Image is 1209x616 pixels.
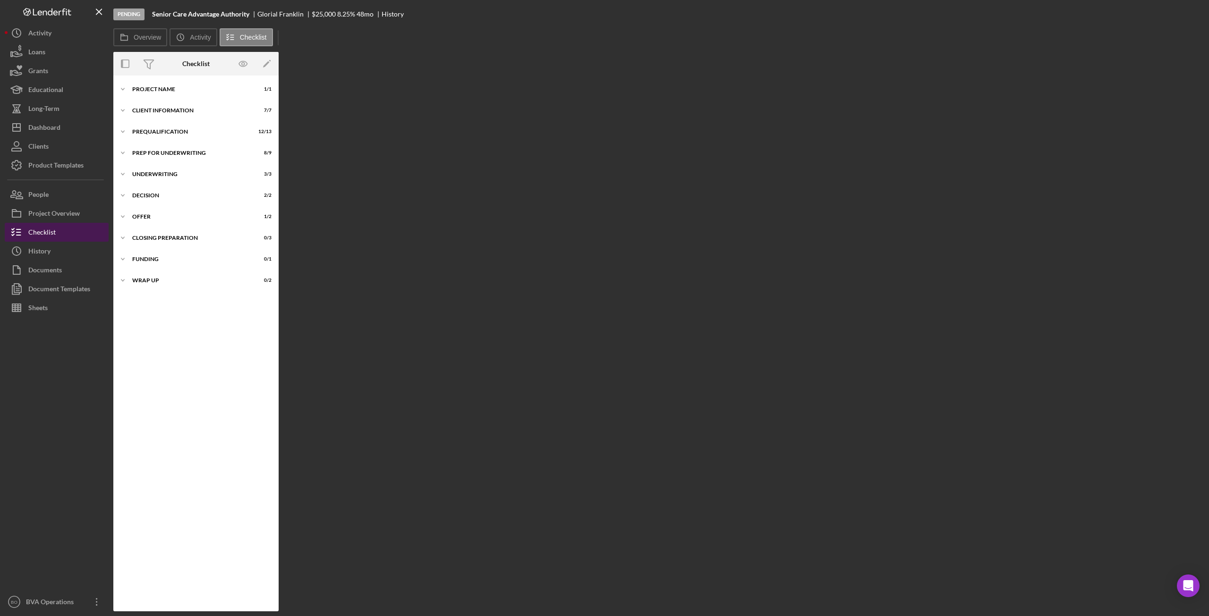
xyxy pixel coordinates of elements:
[132,108,248,113] div: Client Information
[255,108,272,113] div: 7 / 7
[28,185,49,206] div: People
[5,298,109,317] button: Sheets
[1177,574,1200,597] div: Open Intercom Messenger
[152,10,249,18] b: Senior Care Advantage Authority
[255,256,272,262] div: 0 / 1
[5,223,109,242] button: Checklist
[5,156,109,175] button: Product Templates
[170,28,217,46] button: Activity
[28,298,48,320] div: Sheets
[255,214,272,219] div: 1 / 2
[132,193,248,198] div: Decision
[5,592,109,611] button: BOBVA Operations
[5,99,109,118] button: Long-Term
[255,193,272,198] div: 2 / 2
[132,150,248,156] div: Prep for Underwriting
[357,10,374,18] div: 48 mo
[255,129,272,135] div: 12 / 13
[11,599,17,605] text: BO
[113,8,145,20] div: Pending
[5,118,109,137] button: Dashboard
[255,278,272,283] div: 0 / 2
[5,42,109,61] button: Loans
[28,242,51,263] div: History
[5,279,109,298] button: Document Templates
[312,10,336,18] div: $25,000
[24,592,85,614] div: BVA Operations
[28,80,63,101] div: Educational
[5,261,109,279] button: Documents
[220,28,273,46] button: Checklist
[132,256,248,262] div: Funding
[113,28,167,46] button: Overview
[5,137,109,156] button: Clients
[5,80,109,99] button: Educational
[255,150,272,156] div: 8 / 9
[240,34,267,41] label: Checklist
[28,99,60,120] div: Long-Term
[28,279,90,301] div: Document Templates
[255,171,272,177] div: 3 / 3
[28,42,45,64] div: Loans
[382,10,404,18] div: History
[5,185,109,204] button: People
[132,278,248,283] div: Wrap Up
[134,34,161,41] label: Overview
[182,60,210,68] div: Checklist
[5,242,109,261] button: History
[28,24,51,45] div: Activity
[28,204,80,225] div: Project Overview
[132,86,248,92] div: Project Name
[28,118,60,139] div: Dashboard
[28,261,62,282] div: Documents
[255,86,272,92] div: 1 / 1
[28,137,49,158] div: Clients
[5,204,109,223] button: Project Overview
[28,61,48,83] div: Grants
[190,34,211,41] label: Activity
[257,10,312,18] div: Glorial Franklin
[132,129,248,135] div: Prequalification
[5,24,109,42] button: Activity
[28,156,84,177] div: Product Templates
[5,61,109,80] button: Grants
[132,235,248,241] div: Closing Preparation
[28,223,56,244] div: Checklist
[255,235,272,241] div: 0 / 3
[132,171,248,177] div: Underwriting
[132,214,248,219] div: Offer
[337,10,355,18] div: 8.25 %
